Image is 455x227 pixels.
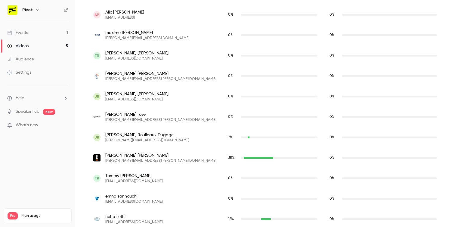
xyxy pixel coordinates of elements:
span: Live watch time [228,94,238,99]
span: [PERSON_NAME] Roulleaux Dugage [105,132,189,138]
div: josueroman214@gmail.com [87,86,443,107]
div: esannouchi@vistaprint.com [87,189,443,209]
div: thomasrenee.26@gmail.com [87,45,443,66]
span: Live watch time [228,176,238,181]
span: TR [94,53,99,58]
span: Live watch time [228,216,238,222]
span: [EMAIL_ADDRESS][DOMAIN_NAME] [105,56,169,61]
span: [PERSON_NAME] [PERSON_NAME] [105,152,216,158]
span: [EMAIL_ADDRESS][DOMAIN_NAME] [105,220,162,225]
span: new [43,109,55,115]
span: 0 % [330,197,335,201]
span: TR [94,176,99,181]
span: [EMAIL_ADDRESS][DOMAIN_NAME] [105,97,169,102]
span: [EMAIL_ADDRESS][DOMAIN_NAME] [105,199,162,204]
span: 0 % [228,54,233,57]
span: 0 % [330,54,335,57]
span: [PERSON_NAME][EMAIL_ADDRESS][PERSON_NAME][DOMAIN_NAME] [105,158,216,163]
span: Live watch time [228,196,238,201]
span: [PERSON_NAME][EMAIL_ADDRESS][DOMAIN_NAME] [105,36,189,41]
img: axys-consultants.com [93,32,101,39]
span: 0 % [228,95,233,98]
span: Replay watch time [330,73,339,79]
div: thomas.renee@sidetrade.com [87,66,443,86]
span: Alix [PERSON_NAME] [105,9,144,15]
span: What's new [16,122,38,128]
span: Tommy [PERSON_NAME] [105,173,162,179]
span: 12 % [228,217,234,221]
img: camunda.com [93,154,101,161]
span: Replay watch time [330,155,339,161]
span: Replay watch time [330,53,339,58]
iframe: Noticeable Trigger [61,123,68,128]
span: JR [95,135,99,140]
span: 0 % [330,136,335,139]
div: Videos [7,43,29,49]
span: 0 % [330,115,335,119]
span: Replay watch time [330,94,339,99]
span: [EMAIL_ADDRESS][DOMAIN_NAME] [105,179,162,184]
span: 0 % [228,197,233,201]
span: [PERSON_NAME] [PERSON_NAME] [105,71,216,77]
h6: Pivot [22,7,33,13]
img: sidetrade.com [93,72,101,80]
span: Live watch time [228,53,238,58]
span: Live watch time [228,32,238,38]
span: Replay watch time [330,12,339,17]
div: prevost.maxime@axys-consultants.com [87,25,443,45]
span: Live watch time [228,135,238,140]
span: [PERSON_NAME] rose [105,112,216,118]
span: Live watch time [228,12,238,17]
div: alix@pivotapp.ai [87,5,443,25]
span: 0 % [330,176,335,180]
img: prodigyfinance.com [93,216,101,223]
span: [PERSON_NAME][EMAIL_ADDRESS][PERSON_NAME][DOMAIN_NAME] [105,118,216,122]
span: Replay watch time [330,216,339,222]
li: help-dropdown-opener [7,95,68,101]
a: SpeakerHub [16,109,39,115]
div: Events [7,30,28,36]
span: Replay watch time [330,114,339,120]
span: 0 % [330,156,335,160]
div: tommy.ryan@camunda.com [87,148,443,168]
div: joseph.roulleauxdugage@gmail.com [87,127,443,148]
span: Plan usage [21,213,68,218]
span: 0 % [228,13,233,17]
span: 38 % [228,156,235,160]
span: emna sannouchi [105,193,162,199]
span: [PERSON_NAME] [PERSON_NAME] [105,91,169,97]
span: [PERSON_NAME][EMAIL_ADDRESS][PERSON_NAME][DOMAIN_NAME] [105,77,216,81]
img: opentext.com [93,116,101,118]
span: Replay watch time [330,135,339,140]
span: Live watch time [228,114,238,120]
div: Settings [7,69,31,75]
span: 0 % [330,33,335,37]
div: Audience [7,56,34,62]
img: Pivot [8,5,17,15]
span: 0 % [330,95,335,98]
span: Replay watch time [330,176,339,181]
span: [PERSON_NAME] [PERSON_NAME] [105,50,169,56]
span: 0 % [330,13,335,17]
span: [EMAIL_ADDRESS] [105,15,144,20]
span: JR [95,94,99,99]
div: tommyryan44@gmail.com [87,168,443,189]
span: 0 % [228,115,233,119]
span: [PERSON_NAME][EMAIL_ADDRESS][DOMAIN_NAME] [105,138,189,143]
span: Replay watch time [330,196,339,201]
span: neha sethi [105,214,162,220]
span: 2 % [228,136,233,139]
span: Live watch time [228,155,238,161]
span: 0 % [228,33,233,37]
span: Live watch time [228,73,238,79]
span: Replay watch time [330,32,339,38]
span: 0 % [330,74,335,78]
span: Help [16,95,24,101]
span: AP [94,12,99,17]
span: 0 % [228,74,233,78]
span: 0 % [330,217,335,221]
img: vistaprint.com [93,195,101,202]
div: erica.rose@opentext.com [87,107,443,127]
span: 0 % [228,176,233,180]
span: maxime [PERSON_NAME] [105,30,189,36]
